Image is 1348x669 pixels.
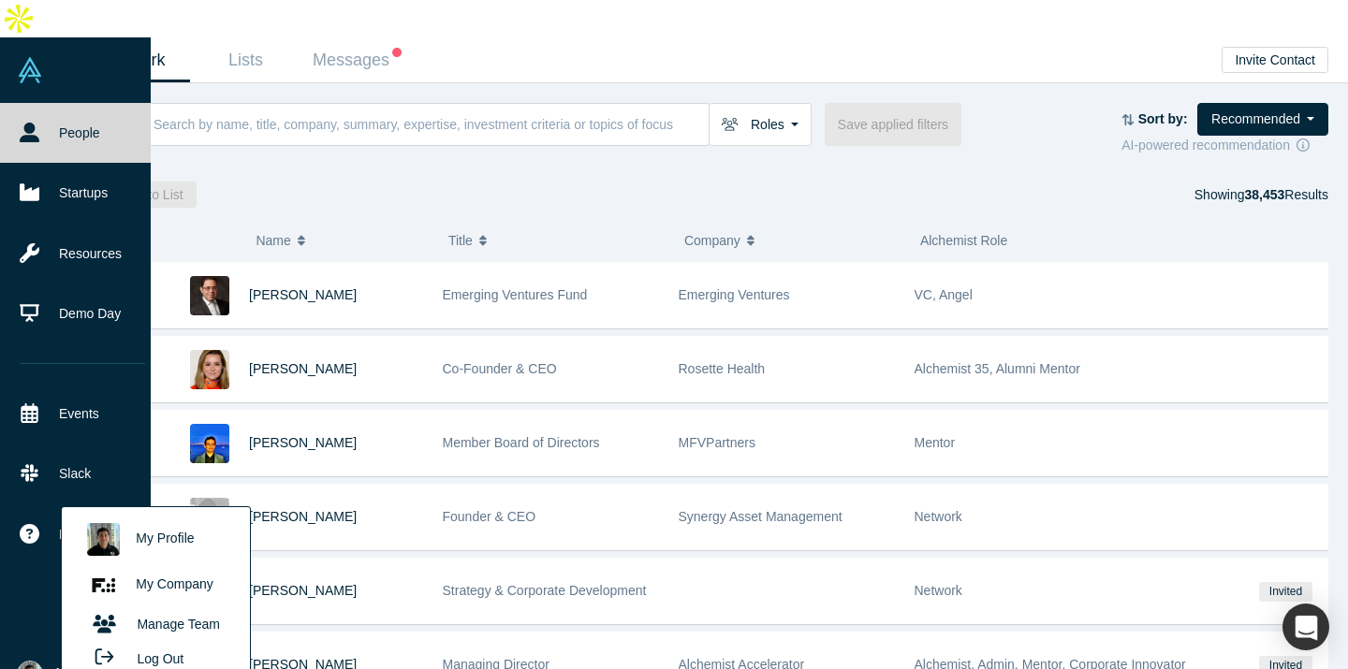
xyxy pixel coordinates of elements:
[915,435,956,450] span: Mentor
[249,509,357,524] a: [PERSON_NAME]
[190,350,229,389] img: Gulin Yilmaz's Profile Image
[679,509,842,524] span: Synergy Asset Management
[256,221,429,260] button: Name
[190,276,229,315] img: David Mandel's Profile Image
[448,221,665,260] button: Title
[256,221,290,260] span: Name
[684,221,740,260] span: Company
[1244,187,1284,202] strong: 38,453
[87,569,120,602] img: FelixFusion's profile
[915,287,973,302] span: VC, Angel
[190,424,229,463] img: Yashwanth Prakash's Profile Image
[301,38,413,82] a: Messages
[679,361,766,376] span: Rosette Health
[78,516,233,562] a: My Profile
[443,287,588,302] span: Emerging Ventures Fund
[249,361,357,376] a: [PERSON_NAME]
[1197,103,1328,136] button: Recommended
[679,287,790,302] span: Emerging Ventures
[915,583,962,598] span: Network
[249,287,357,302] a: [PERSON_NAME]
[443,435,600,450] span: Member Board of Directors
[825,103,961,146] button: Save applied filters
[915,361,1080,376] span: Alchemist 35, Alumni Mentor
[915,509,962,524] span: Network
[1244,187,1328,202] span: Results
[109,182,197,208] button: Add to List
[1194,182,1328,208] div: Showing
[920,233,1007,248] span: Alchemist Role
[1259,582,1311,602] span: Invited
[17,57,43,83] img: Alchemist Vault Logo
[87,523,120,556] img: Ashkan Yousefi's profile
[1138,111,1188,126] strong: Sort by:
[190,38,301,82] a: Lists
[78,608,233,641] a: Manage Team
[249,583,357,598] a: [PERSON_NAME]
[448,221,473,260] span: Title
[1121,136,1328,155] div: AI-powered recommendation
[249,435,357,450] a: [PERSON_NAME]
[1222,47,1328,73] button: Invite Contact
[684,221,901,260] button: Company
[443,583,647,598] span: Strategy & Corporate Development
[443,509,536,524] span: Founder & CEO
[679,435,755,450] span: MFVPartners
[443,361,557,376] span: Co-Founder & CEO
[59,525,86,545] span: Help
[709,103,812,146] button: Roles
[152,102,709,146] input: Search by name, title, company, summary, expertise, investment criteria or topics of focus
[78,562,233,608] a: My Company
